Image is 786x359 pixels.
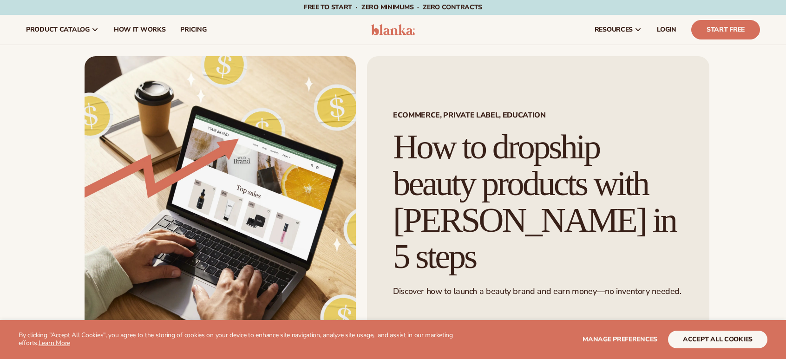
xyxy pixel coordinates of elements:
[85,56,356,356] img: Growing money with ecommerce
[583,331,657,348] button: Manage preferences
[180,26,206,33] span: pricing
[19,15,106,45] a: product catalog
[668,331,767,348] button: accept all cookies
[649,15,684,45] a: LOGIN
[114,26,166,33] span: How It Works
[26,26,90,33] span: product catalog
[39,339,70,347] a: Learn More
[393,286,683,297] p: Discover how to launch a beauty brand and earn money—no inventory needed.
[304,3,482,12] span: Free to start · ZERO minimums · ZERO contracts
[657,26,676,33] span: LOGIN
[393,129,683,275] h1: How to dropship beauty products with [PERSON_NAME] in 5 steps
[595,26,633,33] span: resources
[173,15,214,45] a: pricing
[371,24,415,35] img: logo
[583,335,657,344] span: Manage preferences
[587,15,649,45] a: resources
[393,111,683,119] span: Ecommerce, Private Label, EDUCATION
[106,15,173,45] a: How It Works
[691,20,760,39] a: Start Free
[19,332,460,347] p: By clicking "Accept All Cookies", you agree to the storing of cookies on your device to enhance s...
